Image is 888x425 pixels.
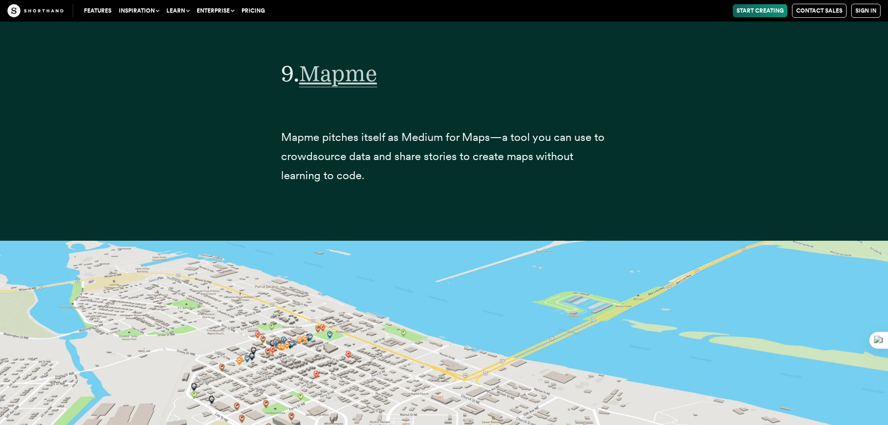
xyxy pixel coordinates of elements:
[281,60,299,87] span: 9.
[115,4,163,17] button: Inspiration
[281,130,605,182] span: Mapme pitches itself as Medium for Maps—a tool you can use to crowdsource data and share stories ...
[299,60,377,87] a: Mapme
[163,4,193,17] button: Learn
[733,4,787,17] a: Start Creating
[80,4,115,17] a: Features
[238,4,268,17] a: Pricing
[7,4,63,17] img: The Craft
[193,4,238,17] button: Enterprise
[851,4,881,18] a: Sign in
[792,4,847,18] a: Contact Sales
